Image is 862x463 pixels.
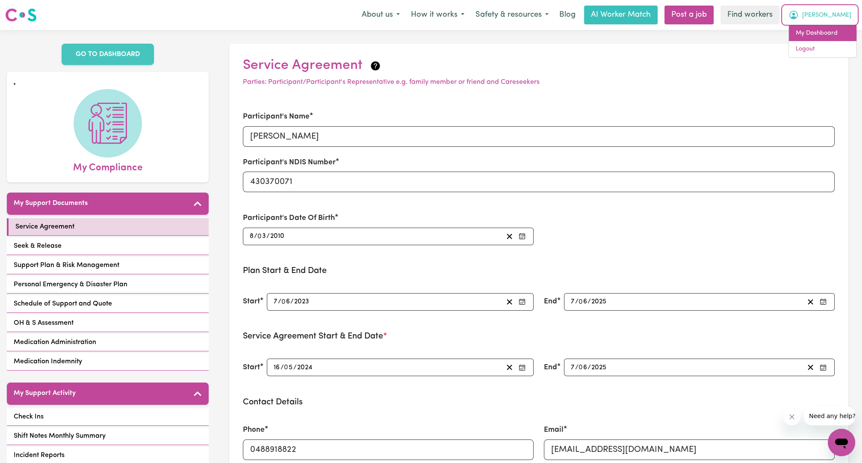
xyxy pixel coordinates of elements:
[284,364,288,371] span: 0
[579,362,587,373] input: --
[544,362,557,373] label: End
[278,298,281,306] span: /
[243,397,835,407] h3: Contact Details
[7,193,209,215] button: My Support Documents
[243,111,310,122] label: Participant's Name
[243,362,260,373] label: Start
[14,318,74,328] span: OH & S Assessment
[294,296,310,308] input: ----
[243,213,335,224] label: Participant's Date Of Birth
[7,408,209,426] a: Check Ins
[243,57,835,74] h2: Service Agreement
[281,298,286,305] span: 0
[587,364,591,371] span: /
[15,222,74,232] span: Service Agreement
[243,266,835,276] h3: Plan Start & End Date
[579,364,583,371] span: 0
[273,362,280,373] input: --
[254,232,257,240] span: /
[591,362,607,373] input: ----
[544,296,557,307] label: End
[7,334,209,351] a: Medication Administration
[579,298,583,305] span: 0
[788,25,857,58] div: My Account
[7,383,209,405] button: My Support Activity
[783,408,800,425] iframe: Close message
[7,427,209,445] a: Shift Notes Monthly Summary
[14,260,119,270] span: Support Plan & Risk Management
[297,362,313,373] input: ----
[7,237,209,255] a: Seek & Release
[243,296,260,307] label: Start
[7,218,209,236] a: Service Agreement
[243,77,835,87] p: Parties: Participant/Participant's Representative e.g. family member or friend and Careseekers
[270,231,285,242] input: ----
[405,6,470,24] button: How it works
[14,412,44,422] span: Check Ins
[14,241,62,251] span: Seek & Release
[273,296,278,308] input: --
[7,315,209,332] a: OH & S Assessment
[282,296,290,308] input: --
[257,233,262,240] span: 0
[7,295,209,313] a: Schedule of Support and Quote
[591,296,607,308] input: ----
[284,362,293,373] input: --
[470,6,554,24] button: Safety & resources
[789,25,856,42] a: My Dashboard
[14,389,76,398] h5: My Support Activity
[249,231,254,242] input: --
[243,157,336,168] label: Participant's NDIS Number
[584,6,658,24] a: AI Worker Match
[828,429,855,456] iframe: Button to launch messaging window
[243,331,835,341] h3: Service Agreement Start & End Date
[293,364,297,371] span: /
[783,6,857,24] button: My Account
[587,298,591,306] span: /
[5,7,37,23] img: Careseekers logo
[14,279,127,290] span: Personal Emergency & Disaster Plan
[14,199,88,208] h5: My Support Documents
[575,298,579,306] span: /
[575,364,579,371] span: /
[266,232,270,240] span: /
[14,431,106,441] span: Shift Notes Monthly Summary
[243,424,265,436] label: Phone
[554,6,581,24] a: Blog
[14,337,96,347] span: Medication Administration
[356,6,405,24] button: About us
[7,257,209,274] a: Support Plan & Risk Management
[14,356,82,367] span: Medication Indemnity
[258,231,266,242] input: --
[14,450,65,460] span: Incident Reports
[789,41,856,57] a: Logout
[7,276,209,294] a: Personal Emergency & Disaster Plan
[5,5,37,25] a: Careseekers logo
[290,298,294,306] span: /
[802,11,851,20] span: [PERSON_NAME]
[73,157,142,175] span: My Compliance
[280,364,284,371] span: /
[14,89,202,175] a: My Compliance
[5,6,52,13] span: Need any help?
[62,44,154,65] a: GO TO DASHBOARD
[664,6,714,24] a: Post a job
[544,424,564,436] label: Email
[570,362,575,373] input: --
[720,6,779,24] a: Find workers
[14,299,112,309] span: Schedule of Support and Quote
[579,296,587,308] input: --
[804,407,855,425] iframe: Message from company
[570,296,575,308] input: --
[7,353,209,371] a: Medication Indemnity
